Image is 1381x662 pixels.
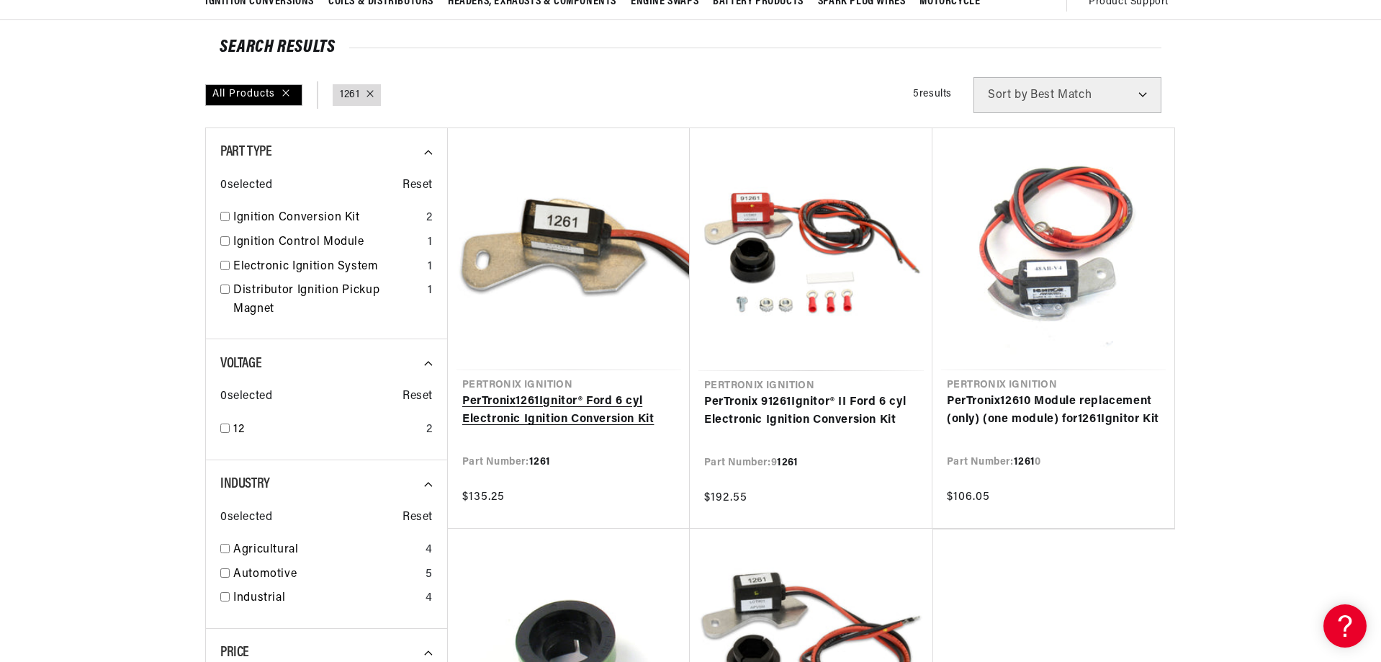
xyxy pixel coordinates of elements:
[220,357,261,371] span: Voltage
[426,209,433,228] div: 2
[428,233,433,252] div: 1
[704,393,918,430] a: PerTronix 91261Ignitor® II Ford 6 cyl Electronic Ignition Conversion Kit
[220,645,249,660] span: Price
[973,77,1161,113] select: Sort by
[220,477,270,491] span: Industry
[233,589,420,608] a: Industrial
[220,388,272,406] span: 0 selected
[913,89,952,99] span: 5 results
[233,565,420,584] a: Automotive
[233,541,420,560] a: Agricultural
[428,282,433,300] div: 1
[402,388,433,406] span: Reset
[426,565,433,584] div: 5
[462,393,675,429] a: PerTronix1261Ignitor® Ford 6 cyl Electronic Ignition Conversion Kit
[220,509,272,527] span: 0 selected
[220,40,1161,55] div: SEARCH RESULTS
[233,209,420,228] a: Ignition Conversion Kit
[340,87,359,103] a: 1261
[426,541,433,560] div: 4
[988,89,1027,101] span: Sort by
[220,176,272,195] span: 0 selected
[428,258,433,277] div: 1
[233,258,422,277] a: Electronic Ignition System
[426,589,433,608] div: 4
[205,84,302,106] div: All Products
[220,145,271,159] span: Part Type
[426,421,433,439] div: 2
[233,233,422,252] a: Ignition Control Module
[233,282,422,318] a: Distributor Ignition Pickup Magnet
[947,393,1160,429] a: PerTronix12610 Module replacement (only) (one module) for1261Ignitor Kit
[402,509,433,527] span: Reset
[233,421,420,439] a: 12
[402,176,433,195] span: Reset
